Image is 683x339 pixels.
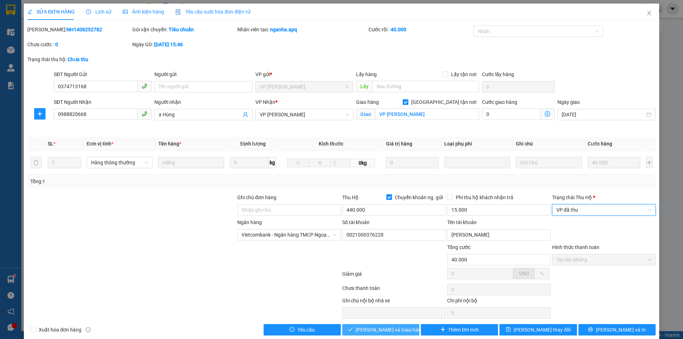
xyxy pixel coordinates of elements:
[237,26,367,33] div: Nhân viên tạo:
[356,71,377,77] span: Lấy hàng
[297,326,315,334] span: Yêu cầu
[556,205,651,215] span: VP đã thu
[309,159,331,167] input: R
[441,137,513,151] th: Loại phụ phí
[287,159,309,167] input: D
[169,27,194,32] b: Tiêu chuẩn
[447,229,551,240] input: Tên tài khoản
[596,326,646,334] span: [PERSON_NAME] và In
[27,26,131,33] div: [PERSON_NAME]:
[20,6,71,29] strong: CHUYỂN PHÁT NHANH AN PHÚ QUÝ
[639,4,659,23] button: Close
[506,327,511,333] span: save
[545,111,550,117] span: dollar-circle
[369,26,472,33] div: Cước rồi :
[421,324,498,335] button: plusThêm ĐH mới
[482,71,514,77] label: Cước lấy hàng
[356,108,375,120] span: Giao
[453,194,516,201] span: Phí thu hộ khách nhận trả
[237,195,276,200] label: Ghi chú đơn hàng
[342,297,446,307] div: Ghi chú nội bộ nhà xe
[482,99,517,105] label: Cước giao hàng
[386,141,412,147] span: Giá trị hàng
[482,81,555,92] input: Cước lấy hàng
[556,254,651,265] span: Tại văn phòng
[375,108,479,120] input: Giao tận nơi
[330,159,350,167] input: C
[255,70,353,78] div: VP gửi
[154,98,252,106] div: Người nhận
[123,9,164,15] span: Ảnh kiện hàng
[519,271,529,276] span: VND
[342,229,446,240] input: Số tài khoản
[86,9,111,15] span: Lịch sử
[646,157,653,168] button: plus
[392,194,446,201] span: Chuyển khoản ng. gửi
[68,57,88,62] b: Chưa thu
[132,41,236,48] div: Ngày GD:
[237,219,262,225] label: Ngân hàng
[372,81,479,92] input: Dọc đường
[513,137,584,151] th: Ghi chú
[17,30,72,54] span: [GEOGRAPHIC_DATA], [GEOGRAPHIC_DATA] ↔ [GEOGRAPHIC_DATA]
[55,42,58,47] b: 0
[341,284,446,297] div: Chưa thanh toán
[255,99,275,105] span: VP Nhận
[54,98,152,106] div: SĐT Người Nhận
[386,157,439,168] input: 0
[67,27,102,32] b: NH1408252782
[27,55,157,63] div: Trạng thái thu hộ:
[242,229,337,240] span: Vietcombank - Ngân hàng TMCP Ngoại Thương Việt Nam
[342,195,359,200] span: Thu Hộ
[440,327,445,333] span: plus
[86,327,91,332] span: info-circle
[482,108,541,120] input: Cước giao hàng
[588,157,641,168] input: 0
[447,219,477,225] label: Tên tài khoản
[319,141,343,147] span: Kích thước
[158,157,224,168] input: VD: Bàn, Ghế
[142,111,147,117] span: phone
[158,141,181,147] span: Tên hàng
[87,141,113,147] span: Đơn vị tính
[588,327,593,333] span: printer
[516,157,582,168] input: Ghi Chú
[27,9,32,14] span: edit
[175,9,181,15] img: icon
[447,244,471,250] span: Tổng cước
[154,42,183,47] b: [DATE] 15:46
[356,81,372,92] span: Lấy
[448,70,479,78] span: Lấy tận nơi
[408,98,479,106] span: [GEOGRAPHIC_DATA] tận nơi
[240,141,265,147] span: Định lượng
[348,327,353,333] span: check
[269,157,276,168] span: kg
[499,324,577,335] button: save[PERSON_NAME] thay đổi
[260,81,349,92] span: VP NGỌC HỒI
[86,9,91,14] span: clock-circle
[448,326,478,334] span: Thêm ĐH mới
[270,27,297,32] b: nganha.apq
[552,194,656,201] div: Trạng thái Thu Hộ
[391,27,406,32] b: 40.000
[30,178,264,185] div: Tổng: 1
[356,326,424,334] span: [PERSON_NAME] và Giao hàng
[35,111,45,117] span: plus
[142,83,147,89] span: phone
[356,99,379,105] span: Giao hàng
[237,204,341,216] input: Ghi chú đơn hàng
[552,244,599,250] label: Hình thức thanh toán
[36,326,84,334] span: Xuất hóa đơn hàng
[578,324,656,335] button: printer[PERSON_NAME] và In
[132,26,236,33] div: Gói vận chuyển:
[342,219,370,225] label: Số tài khoản
[54,70,152,78] div: SĐT Người Gửi
[154,70,252,78] div: Người gửi
[350,159,375,167] span: 0kg
[290,327,295,333] span: exclamation-circle
[264,324,341,335] button: exclamation-circleYêu cầu
[447,297,551,307] div: Chi phí nội bộ
[588,141,612,147] span: Cước hàng
[27,9,75,15] span: SỬA ĐƠN HÀNG
[557,99,580,105] label: Ngày giao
